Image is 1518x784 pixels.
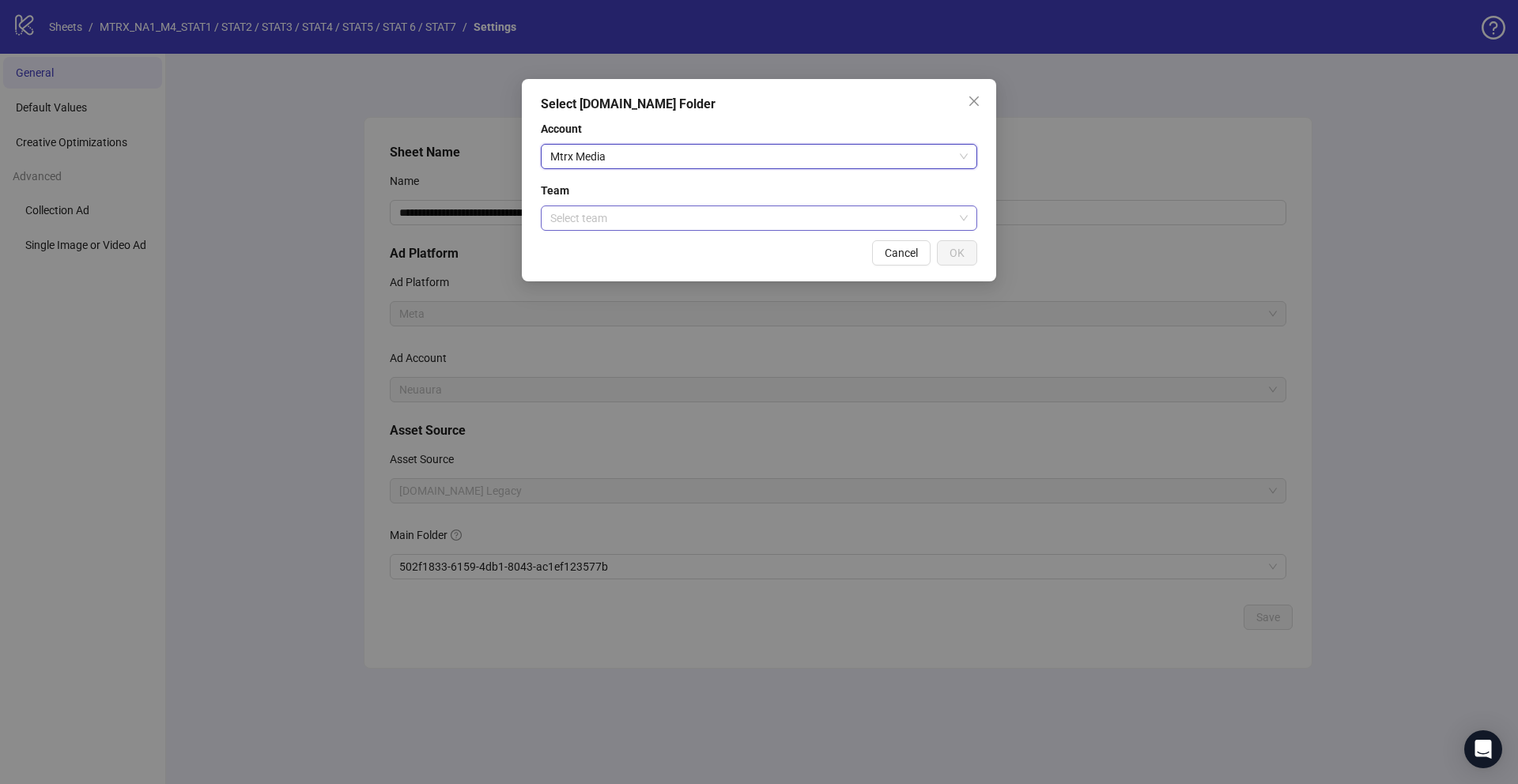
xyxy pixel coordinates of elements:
[872,240,931,266] button: Cancel
[961,89,987,114] button: Close
[1464,730,1502,768] div: Open Intercom Messenger
[541,95,977,114] div: Select [DOMAIN_NAME] Folder
[968,95,980,107] span: close
[541,122,582,135] strong: Account
[885,247,918,259] span: Cancel
[937,240,977,266] button: OK
[550,145,968,168] span: Mtrx Media
[541,184,569,197] strong: Team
